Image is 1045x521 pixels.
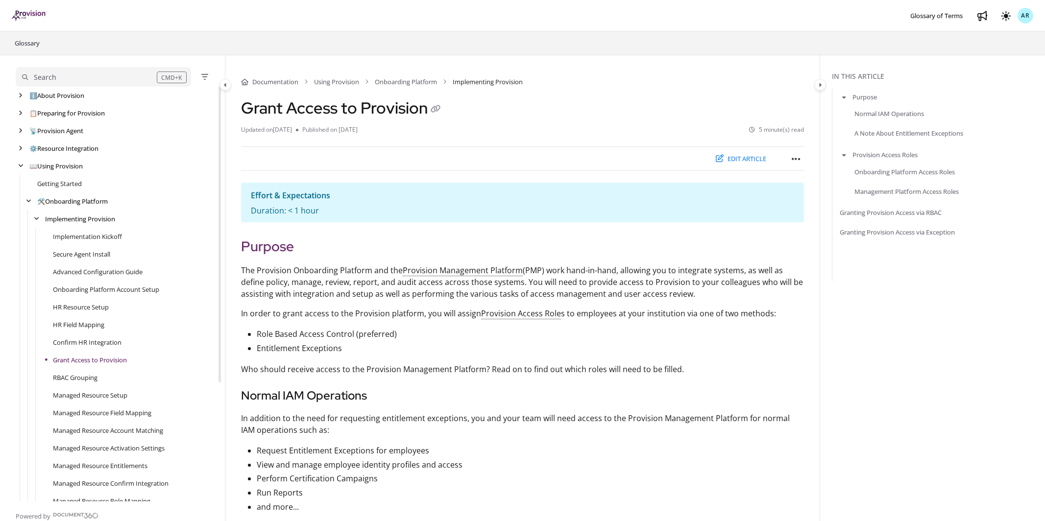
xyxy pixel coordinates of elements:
span: ⚙️ [29,144,37,153]
span: AR [1021,11,1030,21]
button: Theme options [998,8,1014,24]
a: Purpose [852,92,877,102]
a: Provision Access Roles [852,150,918,160]
h2: Purpose [241,236,804,257]
a: Granting Provision Access via RBAC [840,208,942,217]
a: Managed Resource Confirm Integration [53,478,169,488]
a: Managed Resource Activation Settings [53,443,165,453]
div: arrow [16,91,25,100]
p: The Provision Onboarding Platform and the (PMP) work hand-in-hand, allowing you to integrate syst... [241,264,804,300]
span: Provision Access Role [481,308,561,319]
div: CMD+K [157,71,187,83]
span: 📖 [29,162,37,170]
p: and more... [257,500,804,514]
span: ℹ️ [29,91,37,100]
li: Published on [DATE] [296,125,358,135]
a: Resource Integration [29,143,98,153]
span: 📋 [29,109,37,118]
a: HR Field Mapping [53,320,104,330]
a: Managed Resource Entitlements [53,461,147,471]
a: Confirm HR Integration [53,337,122,347]
a: Glossary [14,37,41,49]
p: Run Reports [257,486,804,500]
a: A Note About Entitlement Exceptions [854,128,963,138]
a: Secure Agent Install [53,249,110,259]
a: Provision Agent [29,126,83,136]
div: Search [34,72,56,83]
a: Advanced Configuration Guide [53,267,143,277]
a: Management Platform Access Roles [854,186,959,196]
p: In order to grant access to the Provision platform, you will assign s to employees at your instit... [241,308,804,319]
div: arrow [16,144,25,153]
a: Project logo [12,10,47,22]
p: In addition to the need for requesting entitlement exceptions, you and your team will need access... [241,412,804,436]
span: 📡 [29,126,37,135]
a: Normal IAM Operations [854,109,924,118]
a: Grant Access to Provision [53,355,127,365]
a: Implementation Kickoff [53,232,122,241]
a: Onboarding Platform Access Roles [854,166,955,176]
p: View and manage employee identity profiles and access [257,458,804,472]
button: AR [1018,8,1033,24]
a: Onboarding Platform Account Setup [53,284,159,294]
button: Category toggle [219,79,231,91]
li: 5 minute(s) read [749,125,804,135]
p: Duration: < 1 hour [251,205,794,216]
a: RBAC Grouping [53,373,97,382]
div: arrow [31,214,41,224]
img: Document360 [53,513,98,519]
div: arrow [24,197,33,206]
div: arrow [16,126,25,136]
p: Perform Certification Campaigns [257,472,804,486]
div: arrow [16,162,25,171]
p: Entitlement Exceptions [257,341,804,355]
span: Glossary of Terms [910,11,963,20]
a: Documentation [252,77,298,87]
div: arrow [16,109,25,118]
p: Effort & Expectations [251,189,794,203]
button: Filter [199,71,211,83]
a: Preparing for Provision [29,108,105,118]
div: In this article [832,71,1041,82]
a: Whats new [974,8,990,24]
button: Search [16,67,191,87]
img: brand logo [12,10,47,21]
a: Managed Resource Field Mapping [53,408,151,418]
a: Implementing Provision [45,214,115,224]
button: Copy link of Grant Access to Provision [428,102,443,118]
h1: Grant Access to Provision [241,98,443,118]
a: Onboarding Platform [375,77,437,87]
button: Article more options [788,151,804,166]
a: Using Provision [29,161,83,171]
a: Managed Resource Account Matching [53,426,163,435]
a: Home [241,77,248,87]
p: Role Based Access Control (preferred) [257,327,804,341]
a: Getting Started [37,179,82,189]
span: Implementing Provision [453,77,523,87]
p: Who should receive access to the Provision Management Platform? Read on to find out which roles w... [241,363,804,375]
a: Powered by Document360 - opens in a new tab [16,509,98,521]
span: 🛠️ [37,197,45,206]
h3: Normal IAM Operations [241,387,804,404]
button: arrow [840,92,849,102]
a: HR Resource Setup [53,302,109,312]
a: Using Provision [314,77,359,87]
a: About Provision [29,91,84,100]
button: arrow [840,149,849,160]
a: Managed Resource Role Mapping [53,496,150,506]
a: Granting Provision Access via Exception [840,227,955,237]
li: Updated on [DATE] [241,125,296,135]
span: Provision Management Platform [403,265,523,276]
button: Category toggle [814,79,826,91]
a: Onboarding Platform [37,196,108,206]
a: Managed Resource Setup [53,390,127,400]
span: Powered by [16,511,50,521]
button: Edit article [709,151,773,167]
p: Request Entitlement Exceptions for employees [257,444,804,458]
